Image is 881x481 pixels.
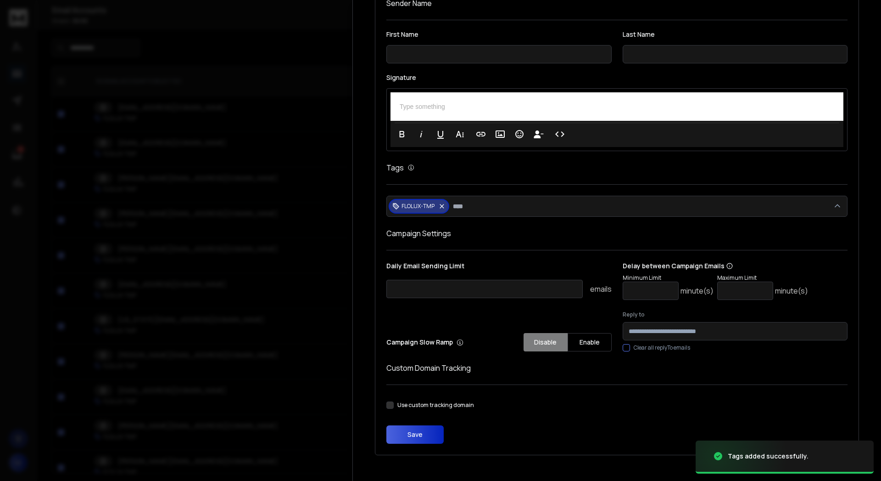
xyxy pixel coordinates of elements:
[386,228,848,239] h1: Campaign Settings
[386,425,444,444] button: Save
[386,362,848,373] h1: Custom Domain Tracking
[590,283,612,294] p: emails
[386,338,463,347] p: Campaign Slow Ramp
[623,261,808,271] p: Delay between Campaign Emails
[401,203,435,210] p: FLOLUX-TMP
[728,452,809,461] div: Tags added successfully.
[432,125,449,143] button: Underline (Ctrl+U)
[717,274,808,282] p: Maximum Limit
[386,31,612,38] label: First Name
[386,162,404,173] h1: Tags
[491,125,509,143] button: Insert Image (Ctrl+P)
[568,333,612,351] button: Enable
[386,74,848,81] label: Signature
[530,125,547,143] button: Insert Unsubscribe Link
[680,285,714,296] p: minute(s)
[524,333,568,351] button: Disable
[623,31,848,38] label: Last Name
[413,125,430,143] button: Italic (Ctrl+I)
[397,402,474,409] label: Use custom tracking domain
[623,274,714,282] p: Minimum Limit
[451,125,468,143] button: More Text
[393,125,411,143] button: Bold (Ctrl+B)
[634,344,690,351] label: Clear all replyTo emails
[386,261,612,274] p: Daily Email Sending Limit
[472,125,490,143] button: Insert Link (Ctrl+K)
[511,125,528,143] button: Emoticons
[623,311,848,318] label: Reply to
[775,285,808,296] p: minute(s)
[551,125,569,143] button: Code View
